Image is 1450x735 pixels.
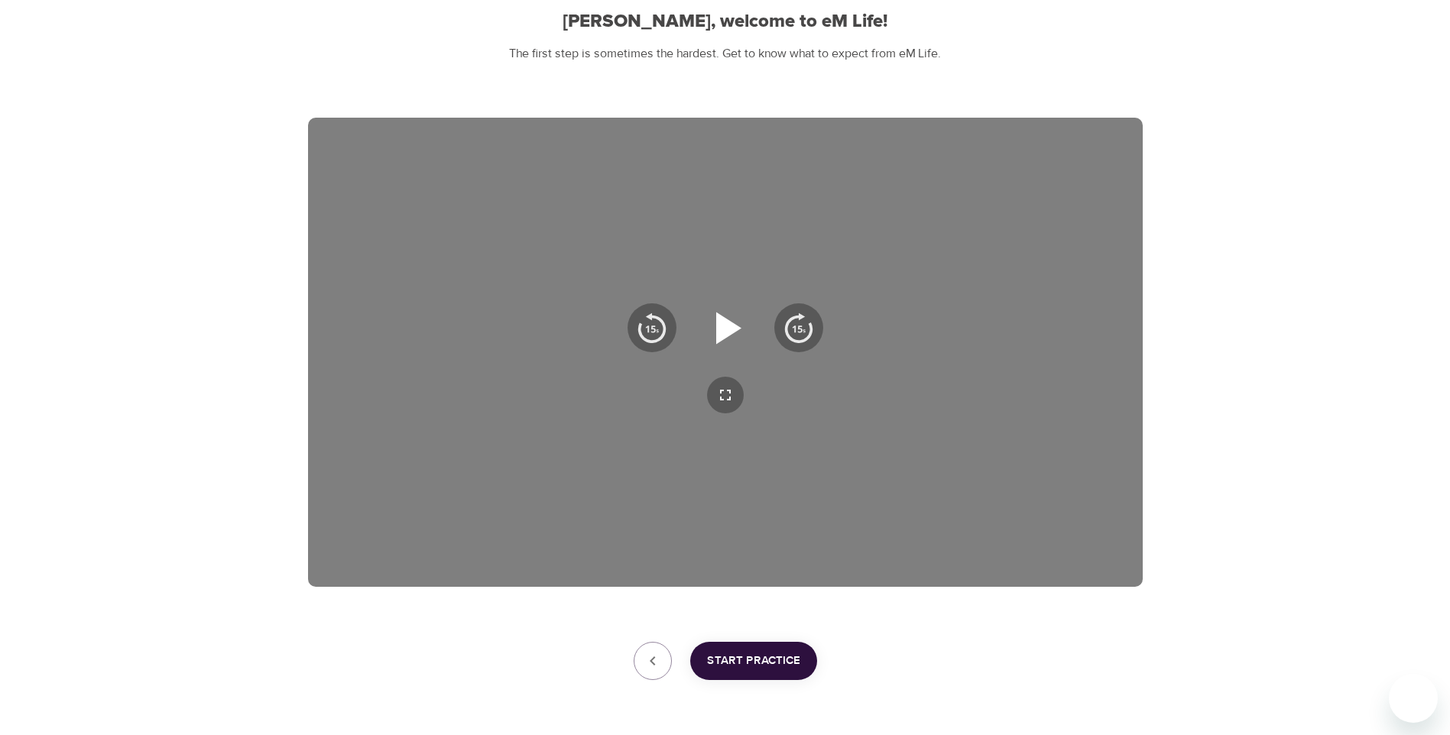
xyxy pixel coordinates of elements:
p: The first step is sometimes the hardest. Get to know what to expect from eM Life. [308,45,1143,63]
img: 15s_next.svg [783,312,814,343]
img: 15s_prev.svg [637,312,667,343]
button: Start Practice [690,642,817,680]
h2: [PERSON_NAME], welcome to eM Life! [308,11,1143,33]
iframe: Button to launch messaging window [1389,674,1438,723]
span: Start Practice [707,651,800,671]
